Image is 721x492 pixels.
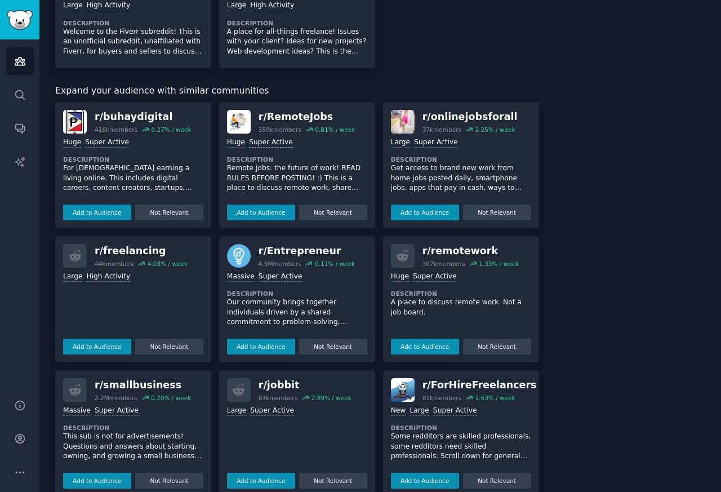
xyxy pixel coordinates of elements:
[259,260,301,268] div: 4.9M members
[227,19,367,27] dt: Description
[95,110,192,124] div: r/ buhaydigital
[259,272,302,282] div: Super Active
[86,272,130,282] div: High Activity
[95,394,137,402] div: 2.2M members
[250,1,294,11] div: High Activity
[63,163,203,193] p: For [DEMOGRAPHIC_DATA] earning a living online. This includes digital careers, content creators, ...
[391,205,459,220] button: Add to Audience
[391,424,531,432] dt: Description
[479,260,519,268] div: 1.33 % / week
[63,156,203,163] dt: Description
[259,378,351,392] div: r/ jobbit
[63,339,131,354] button: Add to Audience
[227,163,367,193] p: Remote jobs: the future of work! READ RULES BEFORE POSTING! :) This is a place to discuss remote ...
[391,378,415,402] img: ForHireFreelancers
[414,138,458,148] div: Super Active
[135,339,203,354] button: Not Relevant
[63,432,203,462] p: This sub is not for advertisements! Questions and answers about starting, owning, and growing a s...
[299,339,367,354] button: Not Relevant
[422,110,518,124] div: r/ onlinejobsforall
[422,394,461,402] div: 81k members
[311,394,351,402] div: 2.89 % / week
[135,205,203,220] button: Not Relevant
[391,473,459,489] button: Add to Audience
[63,110,87,134] img: buhaydigital
[259,394,297,402] div: 63k members
[86,1,130,11] div: High Activity
[410,406,429,416] div: Large
[259,126,301,134] div: 359k members
[227,473,295,489] button: Add to Audience
[422,126,461,134] div: 37k members
[391,156,531,163] dt: Description
[391,339,459,354] button: Add to Audience
[391,298,531,317] p: A place to discuss remote work. Not a job board.
[55,84,269,98] span: Expand your audience with similar communities
[95,126,137,134] div: 416k members
[227,272,255,282] div: Massive
[463,339,531,354] button: Not Relevant
[299,473,367,489] button: Not Relevant
[315,126,355,134] div: 0.81 % / week
[422,260,465,268] div: 307k members
[63,424,203,432] dt: Description
[151,394,191,402] div: 0.20 % / week
[227,298,367,327] p: Our community brings together individuals driven by a shared commitment to problem-solving, profe...
[227,205,295,220] button: Add to Audience
[259,110,355,124] div: r/ RemoteJobs
[63,19,203,27] dt: Description
[463,473,531,489] button: Not Relevant
[249,138,293,148] div: Super Active
[227,110,251,134] img: RemoteJobs
[227,406,246,416] div: Large
[95,378,191,392] div: r/ smallbusiness
[135,473,203,489] button: Not Relevant
[391,406,406,416] div: New
[63,27,203,57] p: Welcome to the Fiverr subreddit! This is an unofficial subreddit, unaffiliated with Fiverr, for b...
[63,1,82,11] div: Large
[7,10,33,30] img: GummySearch logo
[63,473,131,489] button: Add to Audience
[63,272,82,282] div: Large
[299,205,367,220] button: Not Relevant
[475,394,515,402] div: 1.63 % / week
[227,1,246,11] div: Large
[227,244,251,268] img: Entrepreneur
[475,126,515,134] div: 2.25 % / week
[63,205,131,220] button: Add to Audience
[227,339,295,354] button: Add to Audience
[95,406,139,416] div: Super Active
[85,138,129,148] div: Super Active
[315,260,355,268] div: 0.11 % / week
[433,406,477,416] div: Super Active
[63,406,91,416] div: Massive
[148,260,188,268] div: 4.03 % / week
[227,138,245,148] div: Huge
[227,27,367,57] p: A place for all-things freelance! Issues with your client? Ideas for new projects? Web developmen...
[95,244,188,258] div: r/ freelancing
[227,156,367,163] dt: Description
[391,110,415,134] img: onlinejobsforall
[259,244,355,258] div: r/ Entrepreneur
[391,138,410,148] div: Large
[63,138,81,148] div: Huge
[422,244,519,258] div: r/ remotework
[95,260,133,268] div: 44k members
[391,290,531,298] dt: Description
[391,432,531,462] p: Some redditors are skilled professionals, some redditors need skilled professionals. Scroll down ...
[250,406,294,416] div: Super Active
[227,290,367,298] dt: Description
[151,126,191,134] div: 0.27 % / week
[463,205,531,220] button: Not Relevant
[413,272,457,282] div: Super Active
[422,378,537,392] div: r/ ForHireFreelancers
[391,272,409,282] div: Huge
[391,163,531,193] p: Get access to brand new work from home jobs posted daily, smartphone jobs, apps that pay in cash,...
